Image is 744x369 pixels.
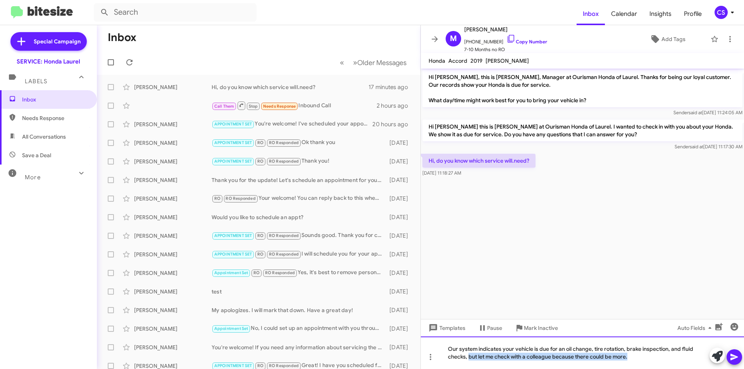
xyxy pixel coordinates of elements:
div: Your welcome! You can reply back to this whenever you have time to come by and well get you sched... [212,194,386,203]
a: Profile [678,3,708,25]
span: Sender [DATE] 11:17:30 AM [675,144,742,149]
button: CS [708,6,735,19]
div: [PERSON_NAME] [134,325,212,333]
span: RO [257,363,263,368]
span: RO Responded [269,233,299,238]
a: Calendar [605,3,643,25]
span: RO Responded [226,196,255,201]
button: Pause [472,321,508,335]
span: Sender [DATE] 11:24:05 AM [673,110,742,115]
span: [PERSON_NAME] [486,57,529,64]
div: [PERSON_NAME] [134,251,212,258]
span: 7-10 Months no RO [464,46,547,53]
div: [DATE] [386,306,414,314]
button: Mark Inactive [508,321,564,335]
span: Templates [427,321,465,335]
span: » [353,58,357,67]
span: APPOINTMENT SET [214,140,252,145]
div: No, I could set up an appointment with you through text as well. [212,324,386,333]
div: [DATE] [386,195,414,203]
span: RO Responded [265,270,295,275]
span: [PHONE_NUMBER] [464,34,547,46]
div: [PERSON_NAME] [134,269,212,277]
div: I will schedule you for your appt at 9am appointment [DATE][DATE]. We can also arrange shuttle se... [212,250,386,259]
p: Hi [PERSON_NAME] this is [PERSON_NAME] at Ourisman Honda of Laurel. I wanted to check in with you... [422,120,742,141]
div: You're welcome! I've scheduled your appointment for [DATE] at noon. If you need anything else, fe... [212,120,372,129]
div: Thank you! [212,157,386,166]
span: RO [257,233,263,238]
span: Auto Fields [677,321,715,335]
div: test [212,288,386,295]
div: [DATE] [386,139,414,147]
a: Copy Number [506,39,547,45]
nav: Page navigation example [336,55,411,70]
div: Yes, it's best to remove personal items from the interior before detailing. This ensures a thorou... [212,268,386,277]
span: M [450,33,457,45]
span: [DATE] 11:18:27 AM [422,170,461,176]
div: Hi, do you know which service will.need? [212,83,369,91]
span: Call Them [214,104,234,109]
span: said at [689,110,702,115]
span: RO [257,252,263,257]
span: APPOINTMENT SET [214,252,252,257]
a: Inbox [577,3,605,25]
div: You're welcome! If you need any information about servicing the Volkswagen, feel free to reach ou... [212,343,386,351]
div: [PERSON_NAME] [134,176,212,184]
div: [PERSON_NAME] [134,343,212,351]
div: My apologizes. I will mark that down. Have a great day! [212,306,386,314]
span: [PERSON_NAME] [464,25,547,34]
span: Save a Deal [22,151,51,159]
input: Search [94,3,257,22]
span: Pause [487,321,502,335]
div: [DATE] [386,251,414,258]
div: [PERSON_NAME] [134,139,212,147]
div: CS [715,6,728,19]
span: RO [257,140,263,145]
div: [PERSON_NAME] [134,120,212,128]
h1: Inbox [108,31,136,44]
div: Would you like to schedule an appt? [212,213,386,221]
div: [DATE] [386,325,414,333]
div: [PERSON_NAME] [134,232,212,240]
span: RO [253,270,260,275]
div: Ok thank you [212,138,386,147]
div: [PERSON_NAME] [134,306,212,314]
span: 2019 [470,57,482,64]
span: APPOINTMENT SET [214,159,252,164]
div: Thank you for the update! Let's schedule an appointment for your Honda Civic Sport's maintenance.... [212,176,386,184]
span: All Conversations [22,133,66,141]
div: [DATE] [386,232,414,240]
div: SERVICE: Honda Laurel [17,58,80,65]
div: [DATE] [386,269,414,277]
span: APPOINTMENT SET [214,363,252,368]
div: [PERSON_NAME] [134,195,212,203]
div: [DATE] [386,176,414,184]
div: Sounds good. Thank you for confirming your appt. We'll see you [DATE]. [212,231,386,240]
button: Auto Fields [671,321,721,335]
div: 20 hours ago [372,120,414,128]
a: Insights [643,3,678,25]
span: Accord [448,57,467,64]
span: Labels [25,78,47,85]
button: Previous [335,55,349,70]
span: Appointment Set [214,326,248,331]
span: Mark Inactive [524,321,558,335]
div: [DATE] [386,158,414,165]
span: Needs Response [22,114,88,122]
div: [DATE] [386,213,414,221]
a: Special Campaign [10,32,87,51]
div: Inbound Call [212,101,377,110]
div: 2 hours ago [377,102,414,110]
span: RO Responded [269,159,299,164]
span: Needs Response [263,104,296,109]
span: Older Messages [357,58,406,67]
span: APPOINTMENT SET [214,122,252,127]
span: More [25,174,41,181]
div: [PERSON_NAME] [134,83,212,91]
span: RO [214,196,220,201]
button: Templates [421,321,472,335]
span: RO Responded [269,252,299,257]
